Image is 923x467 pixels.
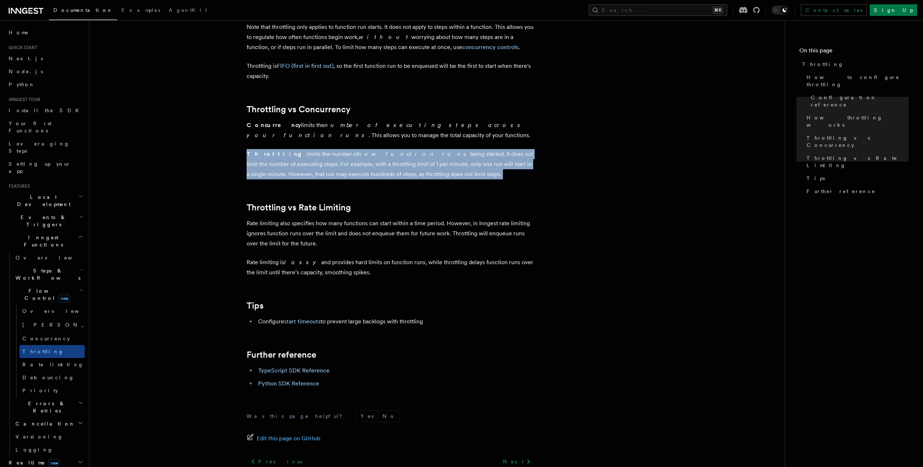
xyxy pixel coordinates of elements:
span: Quick start [6,45,37,51]
a: Examples [117,2,164,19]
a: Throttling vs Rate Limiting [247,202,351,213]
a: Configuration reference [808,91,909,111]
span: Errors & Retries [13,400,78,414]
span: Rate limiting [22,362,84,367]
button: Toggle dark mode [772,6,789,14]
strong: Concurrency [247,122,301,128]
span: Versioning [16,434,63,440]
a: Overview [19,305,85,318]
span: Throttling [802,61,844,68]
a: Throttling vs Concurrency [247,104,350,114]
a: Further reference [247,350,316,360]
a: Logging [13,443,85,456]
button: Flow Controlnew [13,284,85,305]
a: Further reference [804,185,909,198]
a: How throttling works [804,111,909,131]
span: Install the SDK [9,108,83,113]
span: Overview [22,308,97,314]
a: Throttling [799,58,909,71]
a: Python SDK Reference [258,380,319,387]
span: Cancellation [13,420,75,427]
a: Rate limiting [19,358,85,371]
span: Edit this page on GitHub [257,433,321,444]
p: limits the number of being started. It does not limit the number of executing steps. For example,... [247,149,535,179]
a: TypeScript SDK Reference [258,367,330,374]
a: Python [6,78,85,91]
span: Throttling vs Concurrency [807,134,909,149]
a: start timeouts [284,318,321,325]
h4: On this page [799,46,909,58]
span: Documentation [53,7,113,13]
em: number of executing steps across your function runs [247,122,524,139]
a: Versioning [13,430,85,443]
div: Flow Controlnew [13,305,85,397]
button: Search...⌘K [589,4,727,16]
span: Tips [807,175,825,182]
button: Steps & Workflows [13,264,85,284]
a: Install the SDK [6,104,85,117]
span: [PERSON_NAME] [22,322,128,328]
span: Further reference [807,188,875,195]
a: Leveraging Steps [6,137,85,157]
span: AgentKit [169,7,207,13]
a: Edit this page on GitHub [247,433,321,444]
span: Flow Control [13,287,79,302]
p: Was this page helpful? [247,413,347,420]
button: No [378,411,400,422]
button: Errors & Retries [13,397,85,417]
span: Setting up your app [9,161,71,174]
a: Home [6,26,85,39]
span: Priority [22,388,58,393]
button: Events & Triggers [6,211,85,231]
span: Features [6,183,30,189]
button: Inngest Functions [6,231,85,251]
span: Home [9,29,29,36]
span: How to configure throttling [807,74,909,88]
span: Concurrency [22,336,70,341]
span: Debouncing [22,375,74,380]
a: Next.js [6,52,85,65]
a: Debouncing [19,371,85,384]
span: Events & Triggers [6,214,79,228]
a: How to configure throttling [804,71,909,91]
span: Your first Functions [9,121,52,134]
a: Throttling vs Concurrency [804,131,909,152]
span: Configuration reference [811,94,909,108]
a: Sign Up [870,4,917,16]
button: Cancellation [13,417,85,430]
button: Local Development [6,191,85,211]
span: Node.js [9,69,43,74]
a: Node.js [6,65,85,78]
a: Tips [247,301,264,311]
span: Inngest Functions [6,234,78,248]
span: Throttling vs Rate Limiting [807,154,909,169]
kbd: ⌘K [713,6,723,14]
a: Contact sales [801,4,867,16]
a: AgentKit [164,2,211,19]
span: Leveraging Steps [9,141,70,154]
span: new [58,294,70,302]
strong: Throttling [247,150,307,157]
em: without [359,34,411,40]
a: Your first Functions [6,117,85,137]
div: Inngest Functions [6,251,85,456]
p: Rate limiting also specifies how many functions can start within a time period. However, in Innge... [247,218,535,249]
p: Note that throttling only applies to function run starts. It does not apply to steps within a fun... [247,22,535,52]
span: Steps & Workflows [13,267,80,281]
a: Throttling [19,345,85,358]
span: Overview [16,255,90,261]
a: Concurrency [19,332,85,345]
span: Python [9,82,35,87]
em: lossy [284,259,321,266]
a: concurrency controls [462,44,518,51]
a: FIFO (first in first out) [277,62,334,69]
a: Overview [13,251,85,264]
a: Priority [19,384,85,397]
p: limits the . This allows you to manage the total capacity of your functions. [247,120,535,140]
span: Logging [16,447,53,453]
p: Throttling is , so the first function run to be enqueued will be the first to start when there's ... [247,61,535,81]
span: How throttling works [807,114,909,128]
p: Rate limiting is and provides hard limits on function runs, while throttling delays function runs... [247,257,535,278]
li: Configure to prevent large backlogs with throttling [256,317,535,327]
a: Setting up your app [6,157,85,178]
